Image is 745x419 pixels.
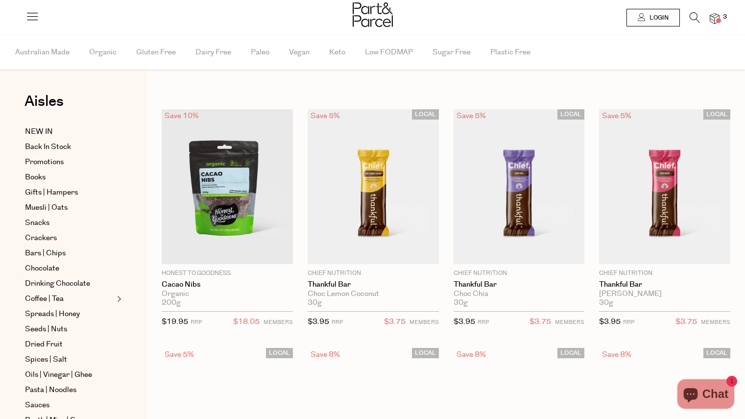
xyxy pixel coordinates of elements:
a: Spices | Salt [25,354,114,366]
button: Expand/Collapse Coffee | Tea [115,293,121,305]
a: 3 [710,13,720,24]
img: Part&Parcel [353,2,393,27]
img: Thankful Bar [599,109,730,264]
div: Choc Chia [454,290,585,298]
span: 30g [599,298,613,307]
span: Vegan [289,35,310,70]
span: $3.95 [599,317,621,327]
a: Dried Fruit [25,339,114,350]
span: Aisles [24,91,64,112]
span: Snacks [25,217,49,229]
span: Login [647,14,669,22]
span: Drinking Chocolate [25,278,90,290]
div: Save 8% [599,348,634,361]
span: LOCAL [557,348,584,358]
span: 30g [308,298,322,307]
a: Oils | Vinegar | Ghee [25,369,114,381]
span: $3.95 [454,317,475,327]
span: $3.95 [308,317,329,327]
span: LOCAL [412,109,439,120]
p: Chief Nutrition [599,269,730,278]
a: Spreads | Honey [25,308,114,320]
div: Save 5% [454,109,489,123]
img: Cacao Nibs [162,109,293,264]
span: Organic [89,35,117,70]
div: Save 10% [162,109,202,123]
a: Bars | Chips [25,247,114,259]
div: Save 5% [308,109,343,123]
span: LOCAL [266,348,293,358]
span: LOCAL [703,348,730,358]
p: Chief Nutrition [308,269,439,278]
span: Oils | Vinegar | Ghee [25,369,92,381]
span: LOCAL [412,348,439,358]
span: Books [25,172,46,183]
span: LOCAL [703,109,730,120]
span: Sauces [25,399,49,411]
a: Login [626,9,680,26]
small: RRP [191,319,202,326]
small: MEMBERS [264,319,293,326]
a: Thankful Bar [308,280,439,289]
a: Books [25,172,114,183]
div: Choc Lemon Coconut [308,290,439,298]
span: $19.95 [162,317,188,327]
img: Thankful Bar [454,109,585,264]
div: Save 8% [308,348,343,361]
small: RRP [623,319,634,326]
a: NEW IN [25,126,114,138]
span: Paleo [251,35,269,70]
span: Bars | Chips [25,247,66,259]
small: RRP [332,319,343,326]
div: Save 8% [454,348,489,361]
span: Spreads | Honey [25,308,80,320]
a: Pasta | Noodles [25,384,114,396]
p: Chief Nutrition [454,269,585,278]
p: Honest to Goodness [162,269,293,278]
small: MEMBERS [409,319,439,326]
a: Promotions [25,156,114,168]
a: Thankful Bar [599,280,730,289]
span: Keto [329,35,345,70]
span: Back In Stock [25,141,71,153]
small: MEMBERS [701,319,730,326]
a: Muesli | Oats [25,202,114,214]
span: Low FODMAP [365,35,413,70]
span: Dried Fruit [25,339,63,350]
span: 200g [162,298,181,307]
span: Promotions [25,156,64,168]
div: Save 5% [599,109,634,123]
a: Seeds | Nuts [25,323,114,335]
span: $3.75 [384,316,406,328]
span: Sugar Free [433,35,471,70]
a: Gifts | Hampers [25,187,114,198]
div: Save 5% [162,348,197,361]
span: $3.75 [529,316,551,328]
a: Chocolate [25,263,114,274]
div: [PERSON_NAME] [599,290,730,298]
a: Sauces [25,399,114,411]
small: MEMBERS [555,319,584,326]
span: Crackers [25,232,57,244]
span: 30g [454,298,468,307]
span: Gifts | Hampers [25,187,78,198]
span: Coffee | Tea [25,293,64,305]
a: Back In Stock [25,141,114,153]
img: Thankful Bar [308,109,439,264]
span: NEW IN [25,126,53,138]
span: Australian Made [15,35,70,70]
div: Organic [162,290,293,298]
span: Seeds | Nuts [25,323,67,335]
a: Drinking Chocolate [25,278,114,290]
a: Aisles [24,94,64,119]
span: Muesli | Oats [25,202,68,214]
a: Thankful Bar [454,280,585,289]
small: RRP [478,319,489,326]
a: Snacks [25,217,114,229]
a: Cacao Nibs [162,280,293,289]
span: $3.75 [675,316,697,328]
span: $18.05 [233,316,260,328]
span: Plastic Free [490,35,530,70]
span: 3 [721,13,729,22]
span: Gluten Free [136,35,176,70]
